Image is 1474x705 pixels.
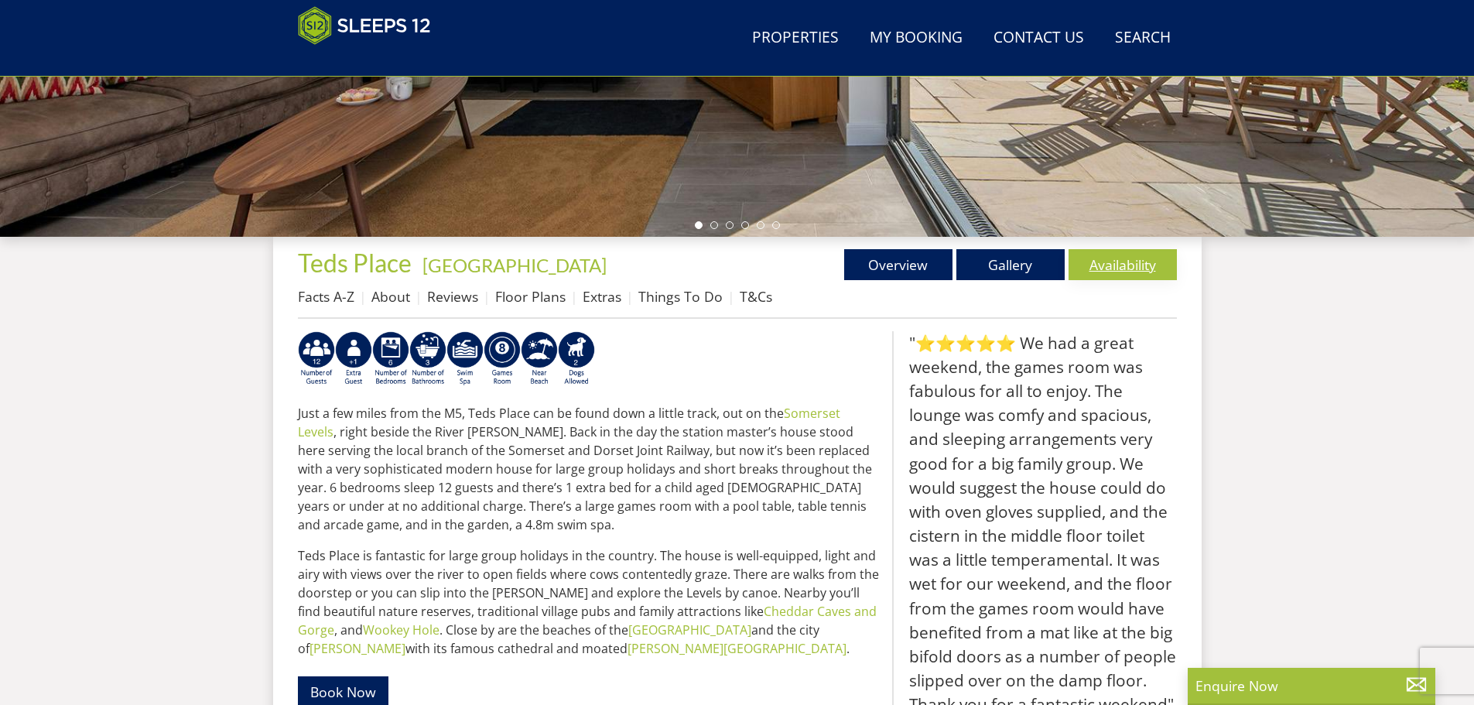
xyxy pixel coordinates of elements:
[298,248,416,278] a: Teds Place
[310,640,405,657] a: [PERSON_NAME]
[864,21,969,56] a: My Booking
[427,287,478,306] a: Reviews
[558,331,595,387] img: AD_4nXe7_8LrJK20fD9VNWAdfykBvHkWcczWBt5QOadXbvIwJqtaRaRf-iI0SeDpMmH1MdC9T1Vy22FMXzzjMAvSuTB5cJ7z5...
[363,621,439,638] a: Wookey Hole
[372,331,409,387] img: AD_4nXfRzBlt2m0mIteXDhAcJCdmEApIceFt1SPvkcB48nqgTZkfMpQlDmULa47fkdYiHD0skDUgcqepViZHFLjVKS2LWHUqM...
[583,287,621,306] a: Extras
[298,404,880,534] p: Just a few miles from the M5, Teds Place can be found down a little track, out on the , right bes...
[371,287,410,306] a: About
[298,405,840,440] a: Somerset Levels
[638,287,723,306] a: Things To Do
[298,546,880,658] p: Teds Place is fantastic for large group holidays in the country. The house is well-equipped, ligh...
[298,331,335,387] img: AD_4nXeyNBIiEViFqGkFxeZn-WxmRvSobfXIejYCAwY7p4slR9Pvv7uWB8BWWl9Rip2DDgSCjKzq0W1yXMRj2G_chnVa9wg_L...
[495,287,566,306] a: Floor Plans
[298,6,431,45] img: Sleeps 12
[335,331,372,387] img: AD_4nXcCk2bftbgRsc6Z7ZaCx3AIT_c7zHTPupZQTZJWf-wV2AiEkW4rUmOH9T9u-JzLDS8cG3J_KR3qQxvNOpj4jKaSIvi8l...
[740,287,772,306] a: T&Cs
[290,54,453,67] iframe: Customer reviews powered by Trustpilot
[628,640,846,657] a: [PERSON_NAME][GEOGRAPHIC_DATA]
[1195,676,1428,696] p: Enquire Now
[987,21,1090,56] a: Contact Us
[416,254,607,276] span: -
[298,287,354,306] a: Facts A-Z
[446,331,484,387] img: AD_4nXdn99pI1dG_MZ3rRvZGvEasa8mQYQuPF1MzmnPGjj6PWFnXF41KBg6DFuKGumpc8TArkkr5Vh_xbTBM_vn_i1NdeLBYY...
[628,621,751,638] a: [GEOGRAPHIC_DATA]
[409,331,446,387] img: AD_4nXfrQBKCd8QKV6EcyfQTuP1fSIvoqRgLuFFVx4a_hKg6kgxib-awBcnbgLhyNafgZ22QHnlTp2OLYUAOUHgyjOLKJ1AgJ...
[844,249,952,280] a: Overview
[746,21,845,56] a: Properties
[521,331,558,387] img: AD_4nXe7lJTbYb9d3pOukuYsm3GQOjQ0HANv8W51pVFfFFAC8dZrqJkVAnU455fekK_DxJuzpgZXdFqYqXRzTpVfWE95bX3Bz...
[298,603,877,638] a: Cheddar Caves and Gorge
[484,331,521,387] img: AD_4nXdrZMsjcYNLGsKuA84hRzvIbesVCpXJ0qqnwZoX5ch9Zjv73tWe4fnFRs2gJ9dSiUubhZXckSJX_mqrZBmYExREIfryF...
[298,248,412,278] span: Teds Place
[1069,249,1177,280] a: Availability
[422,254,607,276] a: [GEOGRAPHIC_DATA]
[1109,21,1177,56] a: Search
[956,249,1065,280] a: Gallery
